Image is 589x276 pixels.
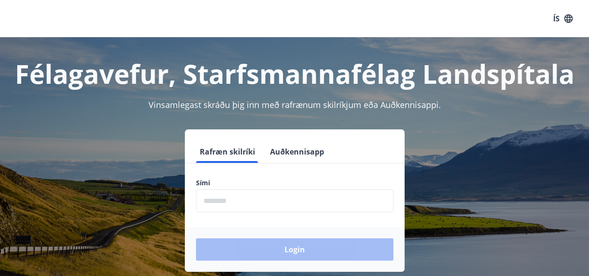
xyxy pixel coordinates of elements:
[548,10,578,27] button: ÍS
[266,141,328,163] button: Auðkennisapp
[11,56,578,91] h1: Félagavefur, Starfsmannafélag Landspítala
[196,141,259,163] button: Rafræn skilríki
[196,178,393,188] label: Sími
[149,99,441,110] span: Vinsamlegast skráðu þig inn með rafrænum skilríkjum eða Auðkennisappi.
